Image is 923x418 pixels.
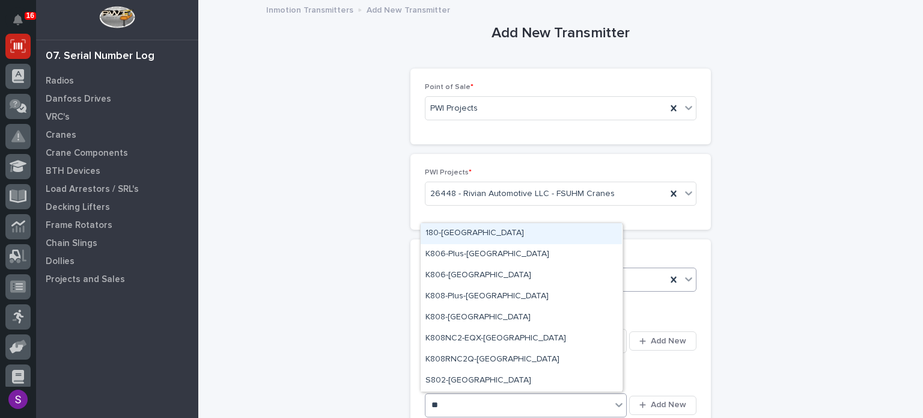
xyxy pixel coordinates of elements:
div: S802-TX [421,370,622,392]
span: PWI Projects [425,169,472,176]
a: Frame Rotators [36,216,198,234]
p: Decking Lifters [46,202,110,213]
p: Danfoss Drives [46,94,111,105]
div: Notifications16 [15,14,31,34]
div: K806-TX [421,265,622,286]
a: Crane Components [36,144,198,162]
a: Load Arrestors / SRL's [36,180,198,198]
p: Radios [46,76,74,87]
span: Add New [651,399,686,410]
span: 26448 - Rivian Automotive LLC - FSUHM Cranes [430,188,615,200]
span: Add New [651,336,686,346]
p: Frame Rotators [46,220,112,231]
p: Cranes [46,130,76,141]
p: VRC's [46,112,70,123]
a: Radios [36,72,198,90]
img: Workspace Logo [99,6,135,28]
div: K808-Plus-TX [421,286,622,307]
a: BTH Devices [36,162,198,180]
a: Dollies [36,252,198,270]
a: Danfoss Drives [36,90,198,108]
p: Load Arrestors / SRL's [46,184,139,195]
p: Chain Slings [46,238,97,249]
div: K808RNC2Q-TX [421,349,622,370]
button: Add New [629,331,696,351]
h1: Add New Transmitter [410,25,711,42]
button: Notifications [5,7,31,32]
a: Cranes [36,126,198,144]
div: K808NC2-EQX-TX [421,328,622,349]
p: Inmotion Transmitters [266,2,353,16]
a: Chain Slings [36,234,198,252]
a: Decking Lifters [36,198,198,216]
button: users-avatar [5,387,31,412]
a: VRC's [36,108,198,126]
div: 180-TX [421,223,622,244]
span: Point of Sale [425,84,474,91]
p: Add New Transmitter [367,2,450,16]
button: Add New [629,396,696,415]
a: Projects and Sales [36,270,198,288]
p: 16 [26,11,34,20]
p: Dollies [46,256,75,267]
p: Crane Components [46,148,128,159]
p: BTH Devices [46,166,100,177]
div: K808-TX [421,307,622,328]
div: K806-Plus-TX [421,244,622,265]
p: Projects and Sales [46,274,125,285]
span: PWI Projects [430,102,478,115]
div: 07. Serial Number Log [46,50,154,63]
